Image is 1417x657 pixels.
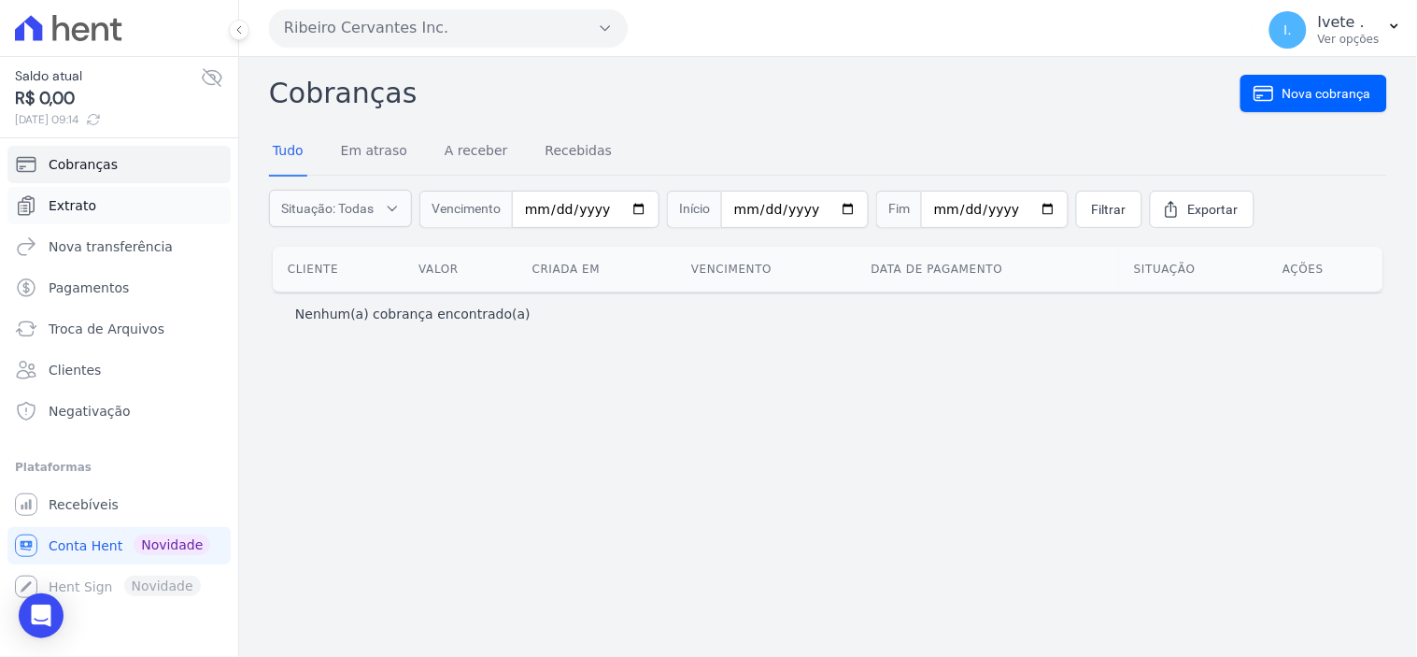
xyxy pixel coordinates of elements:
span: Exportar [1188,200,1239,219]
p: Ivete . [1318,13,1380,32]
span: Novidade [134,535,210,555]
button: Situação: Todas [269,190,412,227]
p: Nenhum(a) cobrança encontrado(a) [295,305,531,323]
span: Saldo atual [15,66,201,86]
span: Conta Hent [49,536,122,555]
a: Negativação [7,393,231,430]
span: Extrato [49,196,96,215]
a: Exportar [1150,191,1254,228]
a: Recebidas [542,128,616,177]
span: R$ 0,00 [15,86,201,111]
span: Recebíveis [49,495,119,514]
h2: Cobranças [269,72,1240,114]
a: Tudo [269,128,307,177]
button: I. Ivete . Ver opções [1254,4,1417,56]
th: Cliente [273,247,404,292]
span: Fim [876,191,921,228]
a: Recebíveis [7,486,231,523]
span: Nova transferência [49,237,173,256]
a: Conta Hent Novidade [7,527,231,564]
span: Negativação [49,402,131,421]
a: Cobranças [7,146,231,183]
span: Pagamentos [49,279,129,297]
th: Situação [1119,247,1268,292]
a: A receber [441,128,512,177]
a: Nova cobrança [1240,75,1387,112]
a: Clientes [7,351,231,389]
span: Cobranças [49,155,118,174]
span: [DATE] 09:14 [15,111,201,128]
span: I. [1284,23,1293,36]
button: Ribeiro Cervantes Inc. [269,9,628,47]
th: Vencimento [676,247,856,292]
th: Criada em [517,247,676,292]
a: Nova transferência [7,228,231,265]
nav: Sidebar [15,146,223,606]
th: Ações [1268,247,1383,292]
span: Vencimento [419,191,512,228]
span: Início [667,191,721,228]
a: Troca de Arquivos [7,310,231,348]
a: Em atraso [337,128,411,177]
a: Pagamentos [7,269,231,307]
a: Extrato [7,187,231,224]
div: Open Intercom Messenger [19,593,64,638]
div: Plataformas [15,456,223,478]
th: Data de pagamento [857,247,1120,292]
a: Filtrar [1076,191,1142,228]
th: Valor [404,247,517,292]
span: Nova cobrança [1282,84,1371,103]
span: Situação: Todas [281,199,374,218]
span: Troca de Arquivos [49,320,164,338]
span: Filtrar [1092,200,1127,219]
p: Ver opções [1318,32,1380,47]
span: Clientes [49,361,101,379]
